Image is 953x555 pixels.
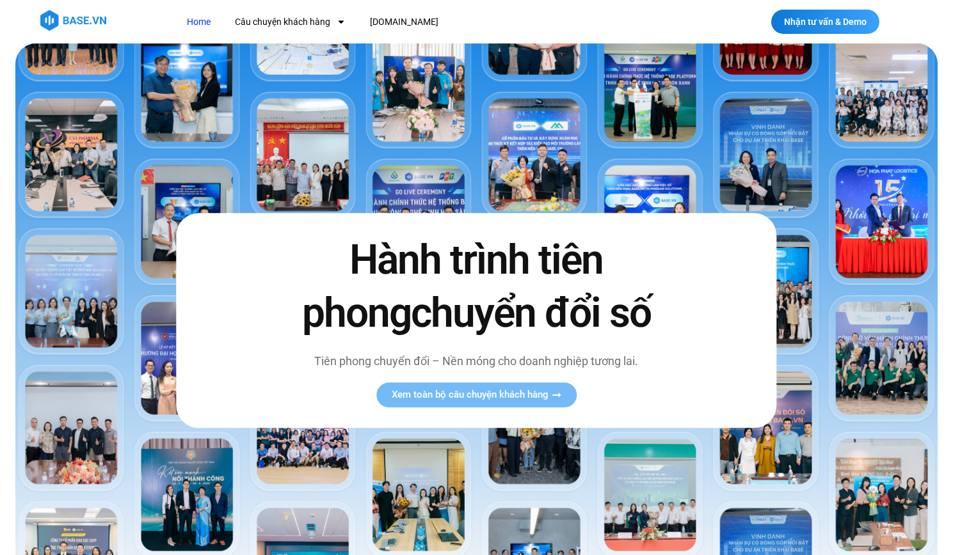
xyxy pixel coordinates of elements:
[392,391,549,400] span: Xem toàn bộ câu chuyện khách hàng
[411,290,651,338] span: chuyển đổi số
[177,10,673,34] nav: Menu
[376,383,577,408] a: Xem toàn bộ câu chuyện khách hàng
[275,353,678,370] p: Tiên phong chuyển đổi – Nền móng cho doanh nghiệp tương lai.
[275,233,678,340] h2: Hành trình tiên phong
[784,17,867,26] span: Nhận tư vấn & Demo
[225,10,355,34] a: Câu chuyện khách hàng
[360,10,448,34] a: [DOMAIN_NAME]
[177,10,220,34] a: Home
[771,10,879,34] a: Nhận tư vấn & Demo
